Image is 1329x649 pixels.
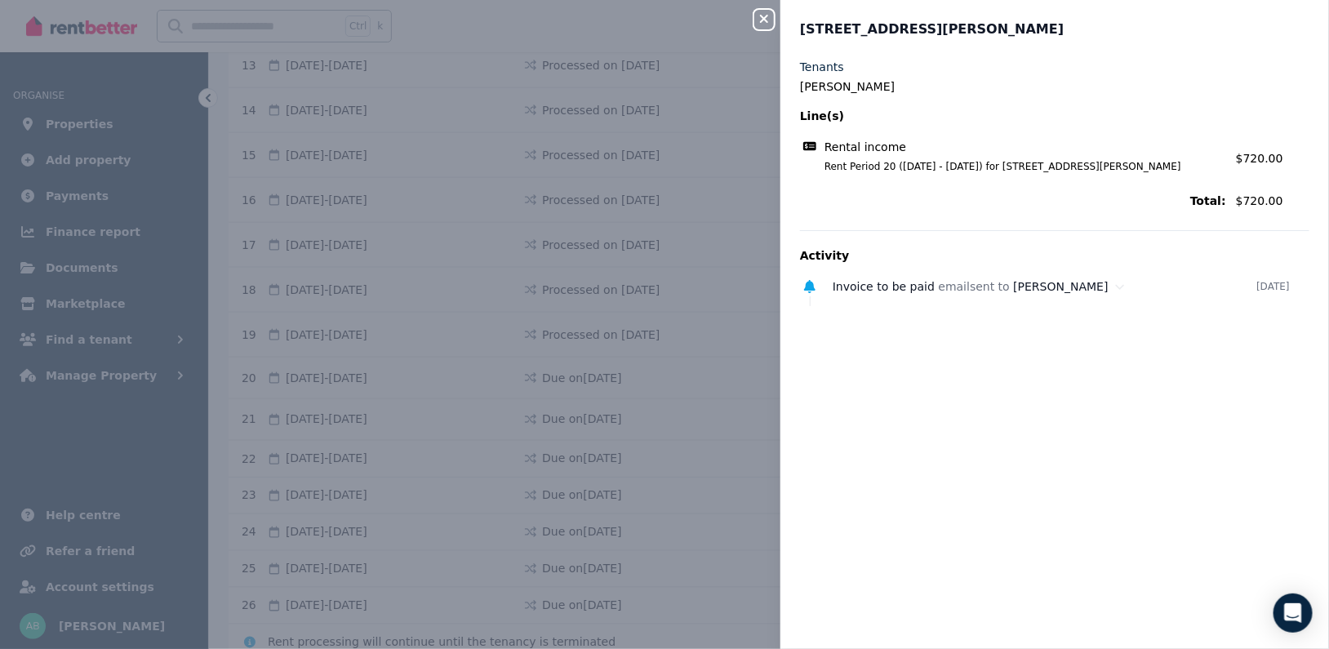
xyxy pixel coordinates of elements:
span: Rent Period 20 ([DATE] - [DATE]) for [STREET_ADDRESS][PERSON_NAME] [805,160,1226,173]
span: Invoice to be paid [833,280,935,293]
span: [STREET_ADDRESS][PERSON_NAME] [800,20,1064,39]
span: $720.00 [1236,193,1309,209]
span: Total: [800,193,1226,209]
span: Rental income [825,139,906,155]
p: Activity [800,247,1309,264]
div: email sent to [833,278,1256,295]
time: [DATE] [1256,280,1290,293]
label: Tenants [800,59,844,75]
span: $720.00 [1236,152,1283,165]
div: Open Intercom Messenger [1273,593,1313,633]
legend: [PERSON_NAME] [800,78,1309,95]
span: [PERSON_NAME] [1014,280,1109,293]
span: Line(s) [800,108,1226,124]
